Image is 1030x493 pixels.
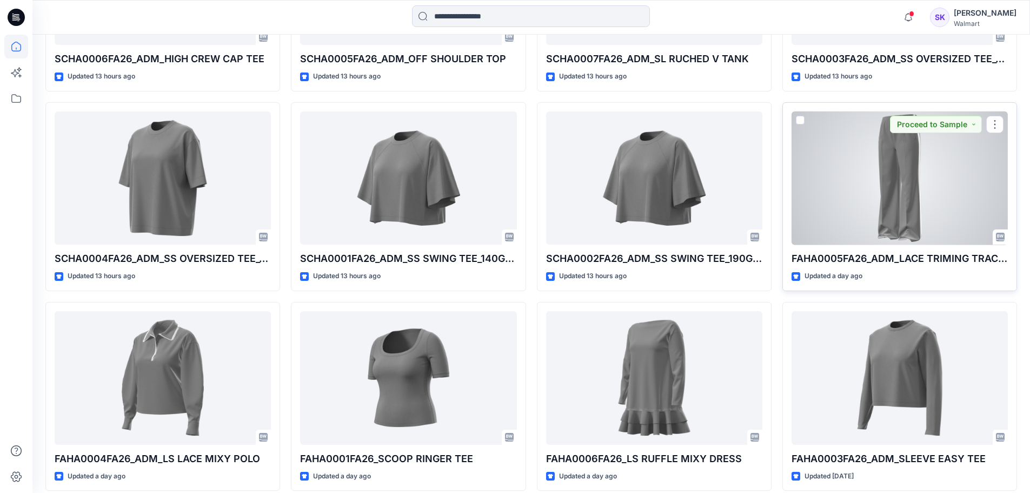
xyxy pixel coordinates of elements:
[300,311,516,445] a: FAHA0001FA26_SCOOP RINGER TEE
[313,271,381,282] p: Updated 13 hours ago
[792,311,1008,445] a: FAHA0003FA26_ADM_SLEEVE EASY TEE
[954,6,1016,19] div: [PERSON_NAME]
[805,471,854,482] p: Updated [DATE]
[68,71,135,82] p: Updated 13 hours ago
[546,111,762,245] a: SCHA0002FA26_ADM_SS SWING TEE_190GSM
[805,71,872,82] p: Updated 13 hours ago
[792,111,1008,245] a: FAHA0005FA26_ADM_LACE TRIMING TRACKPANT
[68,271,135,282] p: Updated 13 hours ago
[300,111,516,245] a: SCHA0001FA26_ADM_SS SWING TEE_140GSM
[954,19,1016,28] div: Walmart
[546,51,762,67] p: SCHA0007FA26_ADM_SL RUCHED V TANK
[313,71,381,82] p: Updated 13 hours ago
[313,471,371,482] p: Updated a day ago
[55,451,271,466] p: FAHA0004FA26_ADM_LS LACE MIXY POLO
[55,111,271,245] a: SCHA0004FA26_ADM_SS OVERSIZED TEE_190GSM
[300,51,516,67] p: SCHA0005FA26_ADM_OFF SHOULDER TOP
[55,51,271,67] p: SCHA0006FA26_ADM_HIGH CREW CAP TEE
[559,71,627,82] p: Updated 13 hours ago
[792,51,1008,67] p: SCHA0003FA26_ADM_SS OVERSIZED TEE_140GSM
[546,251,762,266] p: SCHA0002FA26_ADM_SS SWING TEE_190GSM
[559,471,617,482] p: Updated a day ago
[559,271,627,282] p: Updated 13 hours ago
[792,251,1008,266] p: FAHA0005FA26_ADM_LACE TRIMING TRACKPANT
[805,271,862,282] p: Updated a day ago
[546,311,762,445] a: FAHA0006FA26_LS RUFFLE MIXY DRESS
[930,8,949,27] div: SK
[792,451,1008,466] p: FAHA0003FA26_ADM_SLEEVE EASY TEE
[68,471,125,482] p: Updated a day ago
[55,251,271,266] p: SCHA0004FA26_ADM_SS OVERSIZED TEE_190GSM
[546,451,762,466] p: FAHA0006FA26_LS RUFFLE MIXY DRESS
[300,451,516,466] p: FAHA0001FA26_SCOOP RINGER TEE
[55,311,271,445] a: FAHA0004FA26_ADM_LS LACE MIXY POLO
[300,251,516,266] p: SCHA0001FA26_ADM_SS SWING TEE_140GSM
